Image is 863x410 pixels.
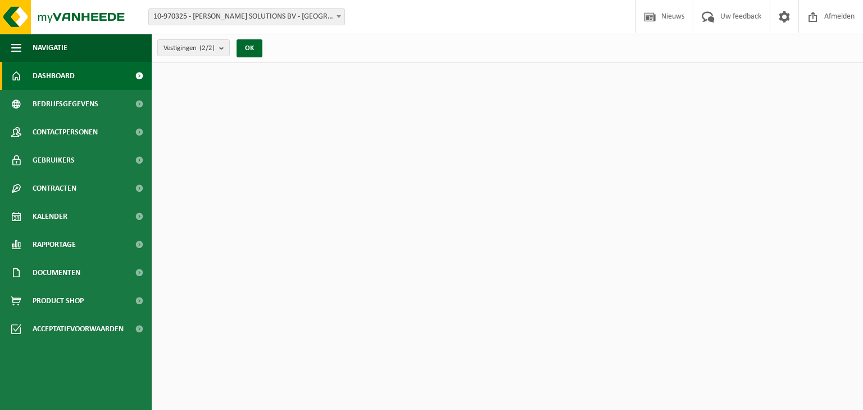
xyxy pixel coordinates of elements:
span: Bedrijfsgegevens [33,90,98,118]
span: Dashboard [33,62,75,90]
span: Contracten [33,174,76,202]
span: 10-970325 - TENNANT SOLUTIONS BV - MECHELEN [149,9,344,25]
span: Acceptatievoorwaarden [33,315,124,343]
span: Gebruikers [33,146,75,174]
span: Kalender [33,202,67,231]
span: Rapportage [33,231,76,259]
span: Contactpersonen [33,118,98,146]
span: 10-970325 - TENNANT SOLUTIONS BV - MECHELEN [148,8,345,25]
span: Documenten [33,259,80,287]
button: Vestigingen(2/2) [157,39,230,56]
button: OK [237,39,262,57]
span: Vestigingen [163,40,215,57]
count: (2/2) [199,44,215,52]
span: Product Shop [33,287,84,315]
span: Navigatie [33,34,67,62]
